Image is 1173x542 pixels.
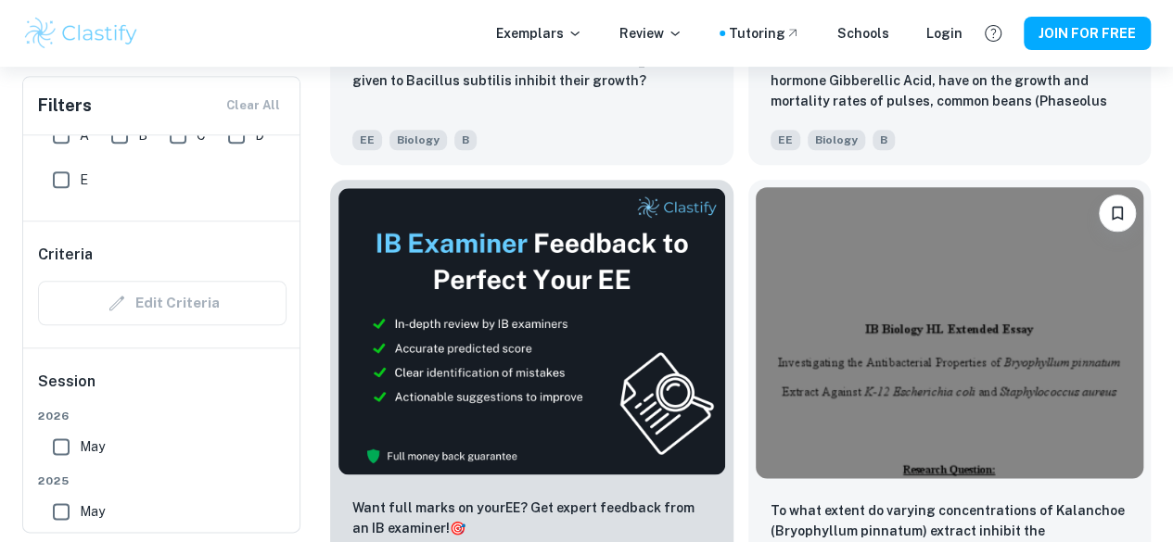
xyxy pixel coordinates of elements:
span: Biology [808,130,865,150]
a: Login [926,23,963,44]
a: Tutoring [729,23,800,44]
p: Want full marks on your EE ? Get expert feedback from an IB examiner! [352,498,711,538]
p: To what extent does the amount of gentamicin given to Bacillus subtilis inhibit their growth? [352,50,711,91]
a: Schools [837,23,889,44]
span: B [454,130,477,150]
span: B [138,125,147,145]
span: EE [352,130,382,150]
p: Review [619,23,682,44]
div: Criteria filters are unavailable when searching by topic [38,281,287,325]
span: May [80,436,105,457]
button: Help and Feedback [977,18,1009,49]
h6: Criteria [38,244,93,266]
button: JOIN FOR FREE [1024,17,1151,50]
span: EE [771,130,800,150]
span: E [80,170,88,190]
button: Please log in to bookmark exemplars [1099,195,1136,232]
span: D [255,125,264,145]
span: 🎯 [450,521,465,536]
span: 2026 [38,408,287,424]
span: May [80,501,105,522]
p: What effect do differing concentrations of the growth hormone Gibberellic Acid, have on the growt... [771,50,1129,113]
span: Biology [389,130,447,150]
span: A [80,125,89,145]
p: Exemplars [496,23,582,44]
img: Biology EE example thumbnail: To what extent do varying concentrations [756,187,1144,478]
span: 2025 [38,473,287,489]
span: B [873,130,895,150]
span: C [197,125,206,145]
img: Clastify logo [22,15,140,52]
h6: Filters [38,93,92,119]
img: Thumbnail [338,187,726,475]
h6: Session [38,371,287,408]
